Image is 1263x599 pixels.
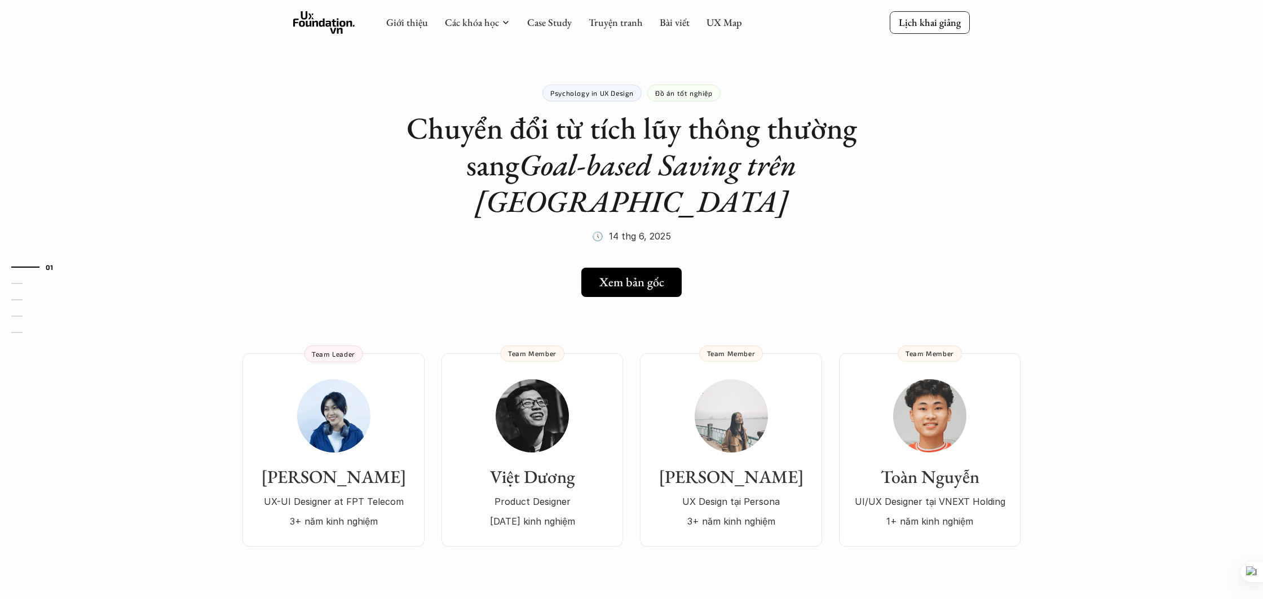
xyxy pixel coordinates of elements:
[899,16,961,29] p: Lịch khai giảng
[706,16,742,29] a: UX Map
[28,279,37,287] strong: 02
[839,353,1021,547] a: Toàn NguyễnUI/UX Designer tại VNEXT Holding1+ năm kinh nghiệmTeam Member
[312,350,355,358] p: Team Leader
[254,466,413,487] h3: [PERSON_NAME]
[651,513,811,530] p: 3+ năm kinh nghiệm
[655,89,713,97] p: Đồ án tốt nghiệp
[589,16,643,29] a: Truyện tranh
[475,145,803,221] em: Goal-based Saving trên [GEOGRAPHIC_DATA]
[651,466,811,487] h3: [PERSON_NAME]
[850,513,1009,530] p: 1+ năm kinh nghiệm
[406,110,857,219] h1: Chuyển đổi từ tích lũy thông thường sang
[441,353,623,547] a: Việt DươngProduct Designer[DATE] kinh nghiệmTeam Member
[28,312,38,320] strong: 04
[850,466,1009,487] h3: Toàn Nguyễn
[508,349,557,357] p: Team Member
[707,349,756,357] p: Team Member
[11,260,65,274] a: 01
[453,513,612,530] p: [DATE] kinh nghiệm
[254,513,413,530] p: 3+ năm kinh nghiệm
[28,295,37,303] strong: 03
[242,353,425,547] a: [PERSON_NAME]UX-UI Designer at FPT Telecom3+ năm kinh nghiệmTeam Leader
[599,275,664,290] h5: Xem bản gốc
[906,349,954,357] p: Team Member
[640,353,822,547] a: [PERSON_NAME]UX Design tại Persona3+ năm kinh nghiệmTeam Member
[651,493,811,510] p: UX Design tại Persona
[46,263,54,270] strong: 01
[527,16,572,29] a: Case Study
[581,268,682,297] a: Xem bản gốc
[592,228,671,245] p: 🕔 14 thg 6, 2025
[550,89,634,97] p: Psychology in UX Design
[386,16,428,29] a: Giới thiệu
[28,328,37,336] strong: 05
[890,11,970,33] a: Lịch khai giảng
[254,493,413,510] p: UX-UI Designer at FPT Telecom
[453,466,612,487] h3: Việt Dương
[453,493,612,510] p: Product Designer
[850,493,1009,510] p: UI/UX Designer tại VNEXT Holding
[660,16,690,29] a: Bài viết
[445,16,499,29] a: Các khóa học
